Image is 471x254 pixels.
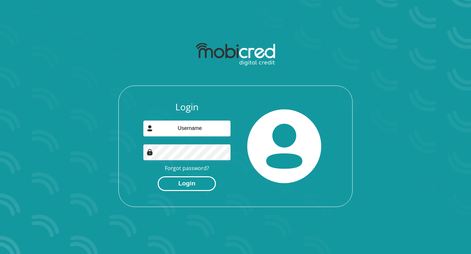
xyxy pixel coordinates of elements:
[143,102,231,113] h3: Login
[147,125,153,132] img: user-icon image
[158,176,216,191] button: Login
[165,165,209,172] a: Forgot password?
[196,43,275,66] img: mobicred logo
[143,120,231,136] input: Username
[147,149,153,155] img: Image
